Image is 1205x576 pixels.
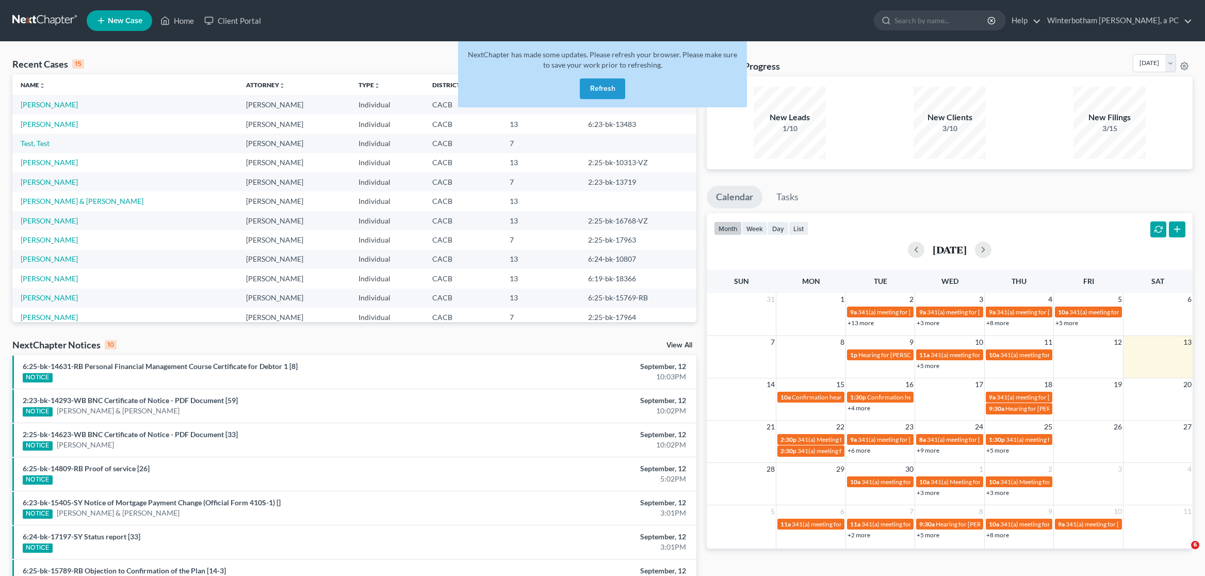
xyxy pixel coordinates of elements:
div: 10:02PM [472,406,686,416]
span: 10a [850,478,860,486]
a: +3 more [917,489,939,497]
span: Fri [1083,277,1094,285]
td: 13 [501,269,580,288]
a: Help [1006,11,1041,30]
a: [PERSON_NAME] & [PERSON_NAME] [57,406,180,416]
span: 10 [1113,505,1123,518]
a: +8 more [986,531,1009,539]
span: Sun [734,277,749,285]
span: 341(a) meeting for [PERSON_NAME] [861,478,961,486]
td: [PERSON_NAME] [238,134,350,153]
td: CACB [424,230,501,249]
span: 22 [835,421,845,433]
td: 2:25-bk-16768-VZ [580,211,696,230]
span: 9a [919,308,926,316]
span: 27 [1182,421,1193,433]
a: +8 more [986,319,1009,327]
button: week [742,221,768,235]
span: 12 [1113,336,1123,348]
a: +5 more [986,446,1009,454]
span: 18 [1043,378,1053,391]
span: 341(a) meeting for [PERSON_NAME] [858,436,957,443]
a: 6:25-bk-14631-RB Personal Financial Management Course Certificate for Debtor 1 [8] [23,362,298,371]
td: CACB [424,289,501,308]
a: Typeunfold_more [359,81,380,89]
td: 7 [501,172,580,191]
span: 341(a) Meeting for [PERSON_NAME] & [PERSON_NAME] [931,478,1085,486]
span: 341(a) Meeting for [PERSON_NAME] and [PERSON_NAME] [1000,478,1161,486]
td: 13 [501,153,580,172]
a: +5 more [917,362,939,370]
a: [PERSON_NAME] [21,120,78,129]
a: Districtunfold_more [432,81,466,89]
span: 341(a) meeting for [PERSON_NAME] [PERSON_NAME] and [PERSON_NAME] [858,308,1068,316]
a: Home [155,11,199,30]
span: 9a [850,436,857,443]
td: CACB [424,115,501,134]
div: 10:02PM [472,440,686,450]
div: 1/10 [754,123,826,134]
div: NOTICE [23,373,53,382]
td: 13 [501,191,580,211]
td: 7 [501,134,580,153]
a: +2 more [848,531,870,539]
span: 1p [850,351,857,359]
span: Hearing for [PERSON_NAME] and [PERSON_NAME] [936,520,1077,528]
span: 9:30a [989,405,1004,412]
div: NOTICE [23,475,53,485]
button: month [714,221,742,235]
div: September, 12 [472,532,686,542]
a: +3 more [986,489,1009,497]
td: 6:23-bk-13483 [580,115,696,134]
div: 5:02PM [472,474,686,484]
span: 8a [919,436,926,443]
td: 6:24-bk-10807 [580,250,696,269]
a: Test, Test [21,139,50,148]
span: 2 [1047,463,1053,475]
span: 10a [989,351,999,359]
span: Tue [874,277,887,285]
div: 3/15 [1073,123,1146,134]
span: 16 [904,378,915,391]
td: Individual [350,230,424,249]
td: [PERSON_NAME] [238,172,350,191]
span: 341(a) meeting for [PERSON_NAME] [927,308,1027,316]
td: 2:25-bk-17963 [580,230,696,249]
span: 5 [770,505,776,518]
span: 2 [908,293,915,306]
div: 3:01PM [472,508,686,518]
a: +6 more [848,446,870,454]
iframe: Intercom live chat [1170,541,1195,566]
a: +4 more [848,404,870,412]
span: 8 [839,336,845,348]
a: [PERSON_NAME] [21,274,78,283]
td: 13 [501,289,580,308]
div: New Clients [914,111,986,123]
span: 25 [1043,421,1053,433]
span: 341(a) meeting for [PERSON_NAME] [997,393,1096,401]
a: [PERSON_NAME] [21,235,78,244]
a: [PERSON_NAME] [57,440,114,450]
a: [PERSON_NAME] [21,178,78,186]
span: 11 [1043,336,1053,348]
td: 13 [501,115,580,134]
td: [PERSON_NAME] [238,211,350,230]
span: 6 [839,505,845,518]
span: 341(a) meeting for [PERSON_NAME] [861,520,961,528]
td: Individual [350,95,424,114]
span: 1:30p [989,436,1005,443]
td: 2:25-bk-17964 [580,308,696,327]
td: 6:19-bk-18366 [580,269,696,288]
a: [PERSON_NAME] [21,293,78,302]
span: 29 [835,463,845,475]
span: 11a [919,351,930,359]
div: 15 [72,59,84,69]
span: 23 [904,421,915,433]
span: 10 [974,336,984,348]
span: 341(a) meeting for [PERSON_NAME] and [PERSON_NAME] [931,351,1091,359]
i: unfold_more [374,83,380,89]
td: [PERSON_NAME] [238,230,350,249]
td: 6:25-bk-15769-RB [580,289,696,308]
span: 2:30p [780,447,796,455]
div: 3/10 [914,123,986,134]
